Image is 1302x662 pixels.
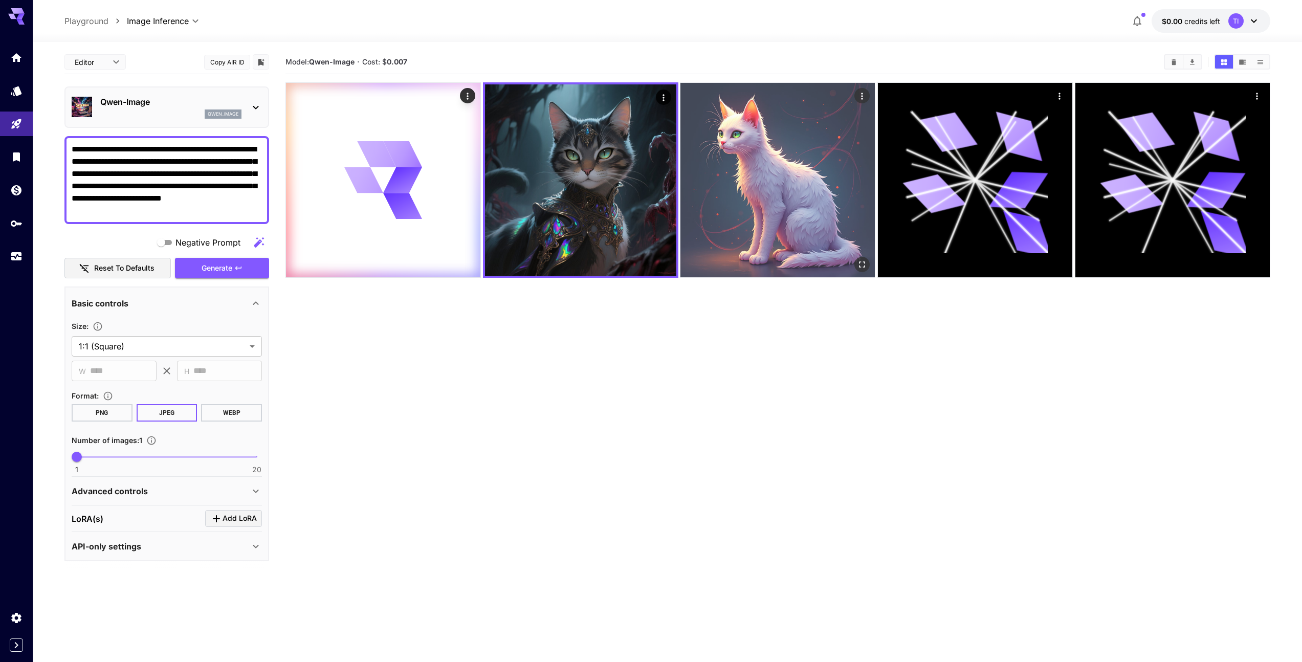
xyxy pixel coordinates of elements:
[10,118,23,130] div: Playground
[72,291,262,316] div: Basic controls
[680,83,875,277] img: Z
[72,436,142,445] span: Number of images : 1
[184,365,189,377] span: H
[1228,13,1244,29] div: TI
[72,391,99,400] span: Format :
[1165,55,1183,69] button: Clear All
[460,88,475,103] div: Actions
[1249,88,1265,103] div: Actions
[75,465,78,475] span: 1
[1164,54,1202,70] div: Clear AllDownload All
[10,184,23,196] div: Wallet
[1162,16,1220,27] div: $0.00
[204,55,250,70] button: Copy AIR ID
[175,236,240,249] span: Negative Prompt
[72,322,89,330] span: Size :
[208,111,238,118] p: qwen_image
[357,56,360,68] p: ·
[72,513,103,525] p: LoRA(s)
[1152,9,1270,33] button: $0.00TI
[127,15,189,27] span: Image Inference
[64,15,108,27] a: Playground
[79,340,246,352] span: 1:1 (Square)
[142,435,161,446] button: Specify how many images to generate in a single request. Each image generation will be charged se...
[1251,55,1269,69] button: Show media in list view
[137,404,197,422] button: JPEG
[285,57,355,66] span: Model:
[72,540,141,553] p: API-only settings
[1233,55,1251,69] button: Show media in video view
[656,90,671,105] div: Actions
[202,262,232,275] span: Generate
[72,534,262,559] div: API-only settings
[72,485,148,497] p: Advanced controls
[72,297,128,310] p: Basic controls
[10,217,23,230] div: API Keys
[1184,17,1220,26] span: credits left
[10,638,23,652] button: Expand sidebar
[10,611,23,624] div: Settings
[89,321,107,332] button: Adjust the dimensions of the generated image by specifying its width and height in pixels, or sel...
[201,404,262,422] button: WEBP
[855,257,870,272] div: Open in fullscreen
[175,258,269,279] button: Generate
[387,57,407,66] b: 0.007
[205,510,262,527] button: Click to add LoRA
[100,96,241,108] p: Qwen-Image
[1215,55,1233,69] button: Show media in grid view
[309,57,355,66] b: Qwen-Image
[256,56,266,68] button: Add to library
[1183,55,1201,69] button: Download All
[223,512,257,525] span: Add LoRA
[1162,17,1184,26] span: $0.00
[252,465,261,475] span: 20
[75,57,106,68] span: Editor
[72,479,262,503] div: Advanced controls
[72,404,133,422] button: PNG
[72,92,262,123] div: Qwen-Imageqwen_image
[10,150,23,163] div: Library
[64,258,171,279] button: Reset to defaults
[10,51,23,64] div: Home
[99,391,117,401] button: Choose the file format for the output image.
[855,88,870,103] div: Actions
[1052,88,1067,103] div: Actions
[10,84,23,97] div: Models
[10,250,23,263] div: Usage
[1214,54,1270,70] div: Show media in grid viewShow media in video viewShow media in list view
[79,365,86,377] span: W
[362,57,407,66] span: Cost: $
[64,15,127,27] nav: breadcrumb
[485,84,676,276] img: Z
